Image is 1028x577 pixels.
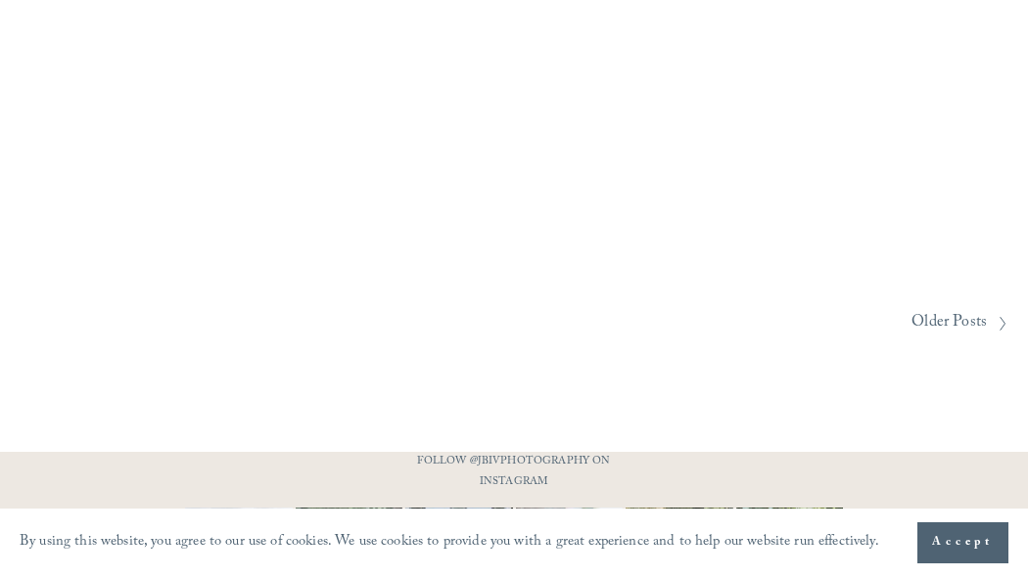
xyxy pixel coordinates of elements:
p: FOLLOW @JBIVPHOTOGRAPHY ON INSTAGRAM [391,452,637,494]
span: Older Posts [911,308,987,339]
p: By using this website, you agree to our use of cookies. We use cookies to provide you with a grea... [20,528,879,556]
a: Older Posts [514,308,1007,339]
span: Accept [932,533,994,553]
button: Accept [917,522,1008,563]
